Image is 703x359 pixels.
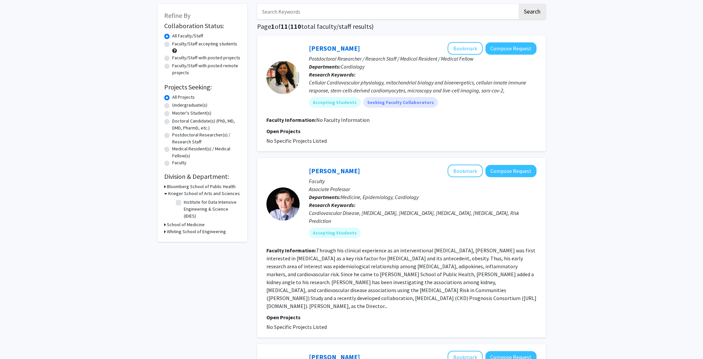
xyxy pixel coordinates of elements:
span: No Faculty Information [316,117,370,123]
b: Faculty Information: [266,117,316,123]
label: Undergraduate(s) [172,102,207,109]
span: Medicine, Epidemiology, Cardiology [341,194,419,200]
label: All Faculty/Staff [172,32,203,39]
iframe: Chat [5,329,28,354]
mat-chip: Seeking Faculty Collaborators [363,97,438,108]
p: Faculty [309,177,536,185]
div: Cardiovascular Disease, [MEDICAL_DATA], [MEDICAL_DATA], [MEDICAL_DATA], [MEDICAL_DATA], Risk Pred... [309,209,536,225]
h3: Krieger School of Arts and Sciences [168,190,240,197]
button: Search [519,4,546,19]
span: No Specific Projects Listed [266,324,327,330]
p: Open Projects [266,313,536,321]
b: Departments: [309,194,341,200]
a: [PERSON_NAME] [309,167,360,175]
span: 1 [271,22,275,30]
mat-chip: Accepting Students [309,228,361,238]
mat-chip: Accepting Students [309,97,361,108]
label: Master's Student(s) [172,110,211,117]
span: 110 [290,22,301,30]
b: Faculty Information: [266,247,316,254]
p: Associate Professor [309,185,536,193]
a: [PERSON_NAME] [309,44,360,52]
div: Cellular Cardiovascular physiology, mitochondrial biology and bioenergetics, cellular innate immu... [309,78,536,94]
h3: Bloomberg School of Public Health [167,183,236,190]
label: Medical Resident(s) / Medical Fellow(s) [172,145,241,159]
span: Refine By [164,11,190,20]
label: Faculty [172,159,186,166]
span: 11 [281,22,288,30]
b: Research Keywords: [309,202,356,208]
input: Search Keywords [257,4,518,19]
b: Departments: [309,63,341,70]
label: Faculty/Staff accepting students [172,40,237,47]
button: Add Deepthi Ashok to Bookmarks [448,42,483,55]
span: Cardiology [341,63,365,70]
h3: Whiting School of Engineering [167,228,226,235]
label: Faculty/Staff with posted remote projects [172,62,241,76]
h2: Projects Seeking: [164,83,241,91]
label: Faculty/Staff with posted projects [172,54,240,61]
h2: Collaboration Status: [164,22,241,30]
span: No Specific Projects Listed [266,137,327,144]
p: Postdoctoral Researcher / Research Staff / Medical Resident / Medical Fellow [309,55,536,63]
b: Research Keywords: [309,71,356,78]
fg-read-more: Through his clinical experience as an interventional [MEDICAL_DATA], [PERSON_NAME] was first inte... [266,247,536,309]
h3: School of Medicine [167,221,205,228]
label: Doctoral Candidate(s) (PhD, MD, DMD, PharmD, etc.) [172,118,241,131]
h2: Division & Department: [164,173,241,180]
button: Add Kunihiro Matsushita to Bookmarks [448,165,483,177]
button: Compose Request to Deepthi Ashok [485,42,536,55]
label: Postdoctoral Researcher(s) / Research Staff [172,131,241,145]
label: All Projects [172,94,195,101]
label: Institute for Data Intensive Engineering & Science (IDIES) [184,199,239,220]
p: Open Projects [266,127,536,135]
h1: Page of ( total faculty/staff results) [257,23,546,30]
button: Compose Request to Kunihiro Matsushita [485,165,536,177]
